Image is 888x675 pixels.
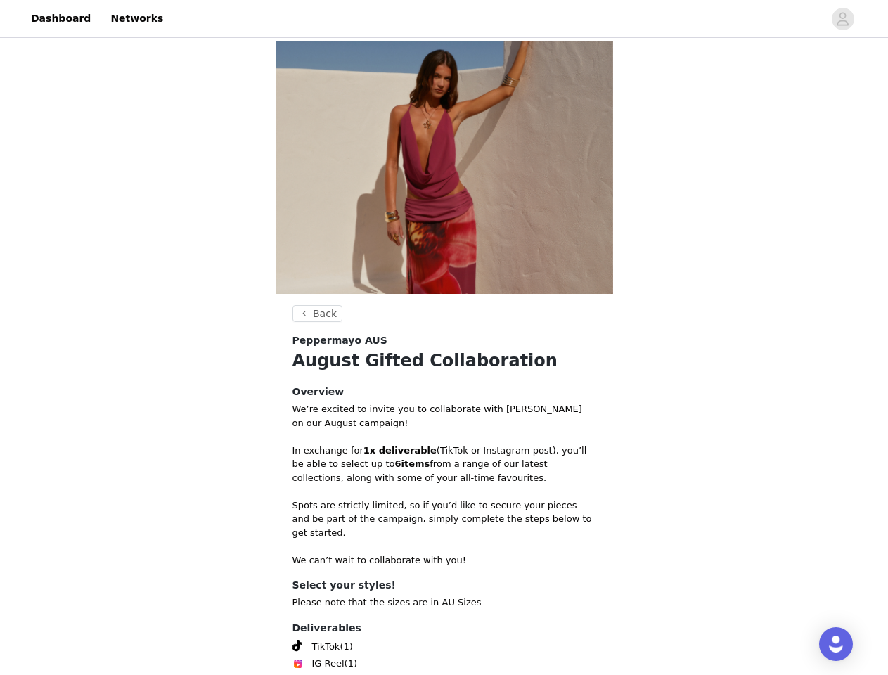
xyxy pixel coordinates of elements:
[292,348,596,373] h1: August Gifted Collaboration
[292,596,596,610] p: Please note that the sizes are in AU Sizes
[401,458,430,469] strong: items
[292,553,596,567] p: We can’t wait to collaborate with you!
[292,333,387,348] span: Peppermayo AUS
[312,640,340,654] span: TikTok
[292,444,596,485] p: In exchange for (TikTok or Instagram post), you’ll be able to select up to from a range of our la...
[836,8,849,30] div: avatar
[102,3,172,34] a: Networks
[292,305,343,322] button: Back
[819,627,853,661] div: Open Intercom Messenger
[345,657,357,671] span: (1)
[312,657,345,671] span: IG Reel
[292,621,596,636] h4: Deliverables
[22,3,99,34] a: Dashboard
[363,445,370,456] strong: 1
[292,385,596,399] h4: Overview
[292,402,596,430] p: We’re excited to invite you to collaborate with [PERSON_NAME] on our August campaign!
[370,445,437,456] strong: x deliverable
[276,41,613,294] img: campaign image
[292,499,596,540] p: Spots are strictly limited, so if you’d like to secure your pieces and be part of the campaign, s...
[292,578,596,593] h4: Select your styles!
[340,640,352,654] span: (1)
[292,658,304,669] img: Instagram Reels Icon
[394,458,401,469] strong: 6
